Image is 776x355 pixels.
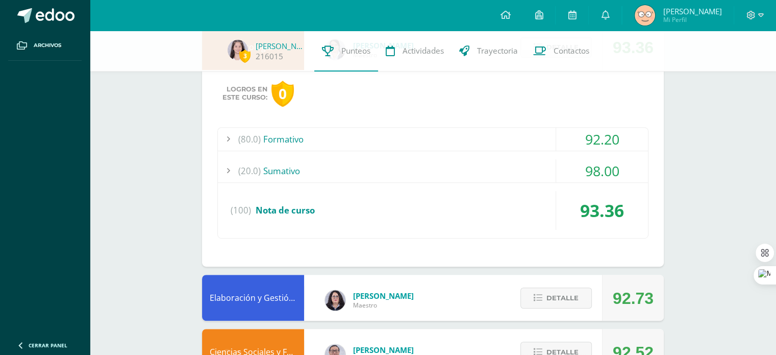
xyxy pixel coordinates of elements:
img: 24ee25055b9fa778b70dd247edbe177c.png [228,40,248,60]
span: [PERSON_NAME] [353,345,414,355]
div: Formativo [218,128,648,151]
div: Sumativo [218,159,648,182]
span: Maestro [353,301,414,310]
span: Punteos [341,45,370,56]
div: 92.73 [613,275,654,321]
a: [PERSON_NAME] [256,41,307,51]
span: Nota de curso [256,204,315,216]
div: 93.36 [556,191,648,230]
span: 3 [239,50,251,62]
span: Archivos [34,41,61,50]
a: Archivos [8,31,82,61]
span: (80.0) [238,128,261,151]
div: 0 [271,81,294,107]
span: [PERSON_NAME] [663,6,721,16]
span: (20.0) [238,159,261,182]
div: Elaboración y Gestión de Proyectos [202,275,304,321]
span: (100) [231,191,251,230]
button: Detalle [520,288,592,309]
a: Trayectoria [452,31,525,72]
a: Punteos [314,31,378,72]
span: Detalle [546,289,579,307]
span: Actividades [403,45,444,56]
span: Cerrar panel [29,342,67,349]
a: Actividades [378,31,452,72]
span: Trayectoria [477,45,518,56]
div: 92.20 [556,128,648,151]
span: Mi Perfil [663,15,721,24]
img: f270ddb0ea09d79bf84e45c6680ec463.png [325,290,345,311]
img: 1a8e710f44a0a7f643d7a96b21ec3aa4.png [635,5,655,26]
span: [PERSON_NAME] [353,291,414,301]
span: Logros en este curso: [222,85,267,102]
span: Contactos [554,45,589,56]
a: Contactos [525,31,597,72]
a: 216015 [256,51,283,62]
div: 98.00 [556,159,648,182]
